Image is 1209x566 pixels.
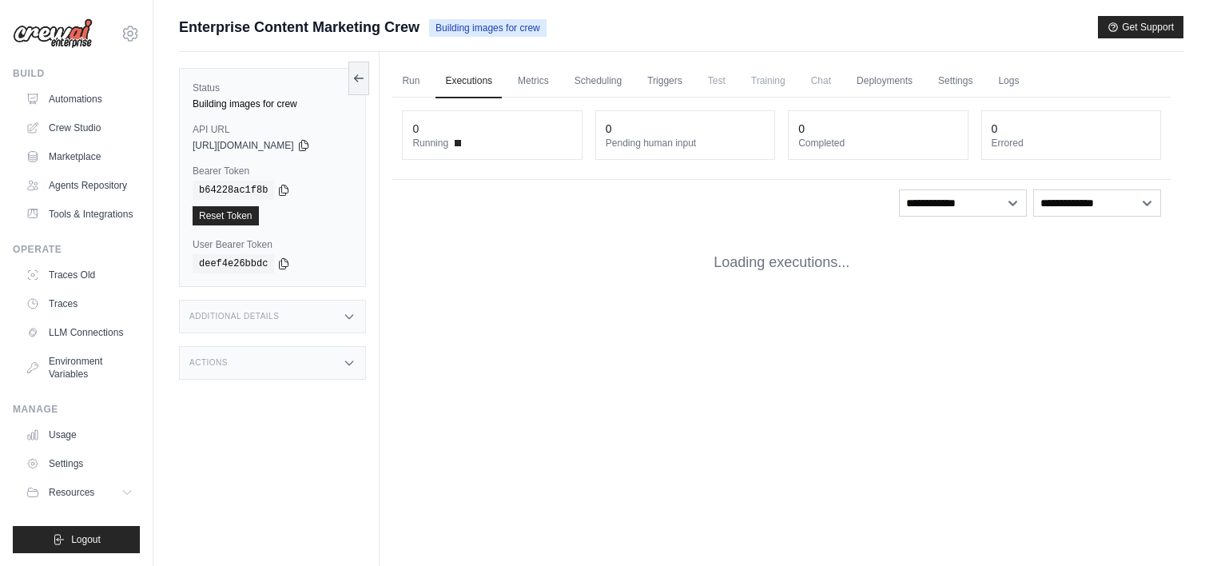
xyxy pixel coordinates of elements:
[412,121,419,137] div: 0
[189,358,228,368] h3: Actions
[19,480,140,505] button: Resources
[742,65,795,97] span: Training is not available until the deployment is complete
[429,19,547,37] span: Building images for crew
[13,67,140,80] div: Build
[801,65,841,97] span: Chat is not available until the deployment is complete
[988,65,1028,98] a: Logs
[698,65,735,97] span: Test
[19,144,140,169] a: Marketplace
[19,422,140,448] a: Usage
[19,320,140,345] a: LLM Connections
[193,181,274,200] code: b64228ac1f8b
[19,291,140,317] a: Traces
[19,349,140,387] a: Environment Variables
[412,137,448,149] span: Running
[13,243,140,256] div: Operate
[19,201,140,227] a: Tools & Integrations
[992,121,998,137] div: 0
[19,173,140,198] a: Agents Repository
[189,312,279,321] h3: Additional Details
[392,65,429,98] a: Run
[565,65,631,98] a: Scheduling
[392,226,1171,299] div: Loading executions...
[19,262,140,288] a: Traces Old
[193,206,259,225] a: Reset Token
[13,18,93,49] img: Logo
[193,238,352,251] label: User Bearer Token
[71,533,101,546] span: Logout
[606,137,765,149] dt: Pending human input
[638,65,692,98] a: Triggers
[1098,16,1183,38] button: Get Support
[606,121,612,137] div: 0
[193,82,352,94] label: Status
[193,98,352,110] div: Building images for crew
[19,451,140,476] a: Settings
[508,65,559,98] a: Metrics
[193,139,294,152] span: [URL][DOMAIN_NAME]
[193,254,274,273] code: deef4e26bbdc
[19,115,140,141] a: Crew Studio
[929,65,982,98] a: Settings
[13,526,140,553] button: Logout
[798,137,957,149] dt: Completed
[49,486,94,499] span: Resources
[179,16,420,38] span: Enterprise Content Marketing Crew
[798,121,805,137] div: 0
[435,65,502,98] a: Executions
[992,137,1151,149] dt: Errored
[193,123,352,136] label: API URL
[19,86,140,112] a: Automations
[13,403,140,416] div: Manage
[193,165,352,177] label: Bearer Token
[847,65,922,98] a: Deployments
